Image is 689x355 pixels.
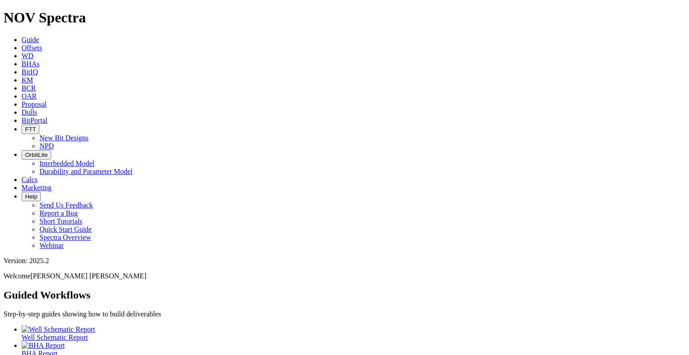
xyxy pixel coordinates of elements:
[22,68,38,76] a: BitIQ
[39,217,83,225] a: Short Tutorials
[4,9,685,26] h1: NOV Spectra
[4,272,685,280] p: Welcome
[39,209,78,217] a: Report a Bug
[22,100,47,108] a: Proposal
[22,176,38,183] a: Calcs
[39,234,91,241] a: Spectra Overview
[22,192,41,201] button: Help
[39,134,88,142] a: New Bit Designs
[22,125,39,134] button: FTT
[22,333,88,341] span: Well Schematic Report
[22,76,33,84] a: KM
[39,225,92,233] a: Quick Start Guide
[4,310,685,318] p: Step-by-step guides showing how to build deliverables
[31,272,146,280] span: [PERSON_NAME] [PERSON_NAME]
[22,60,39,68] a: BHAs
[22,184,52,191] a: Marketing
[22,150,51,160] button: OrbitLite
[39,160,94,167] a: Interbedded Model
[22,44,42,52] a: Offsets
[25,126,36,133] span: FTT
[4,257,685,265] div: Version: 2025.2
[22,52,34,60] a: WD
[22,325,685,341] a: Well Schematic Report Well Schematic Report
[22,117,48,124] a: BitPortal
[22,84,36,92] a: BCR
[22,92,37,100] a: OAR
[22,325,95,333] img: Well Schematic Report
[39,168,133,175] a: Durability and Parameter Model
[22,342,65,350] img: BHA Report
[25,193,37,200] span: Help
[22,108,37,116] a: Dulls
[22,36,39,43] a: Guide
[4,289,685,301] h2: Guided Workflows
[25,152,48,158] span: OrbitLite
[39,142,54,150] a: NPD
[39,242,64,249] a: Webinar
[39,201,93,209] a: Send Us Feedback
